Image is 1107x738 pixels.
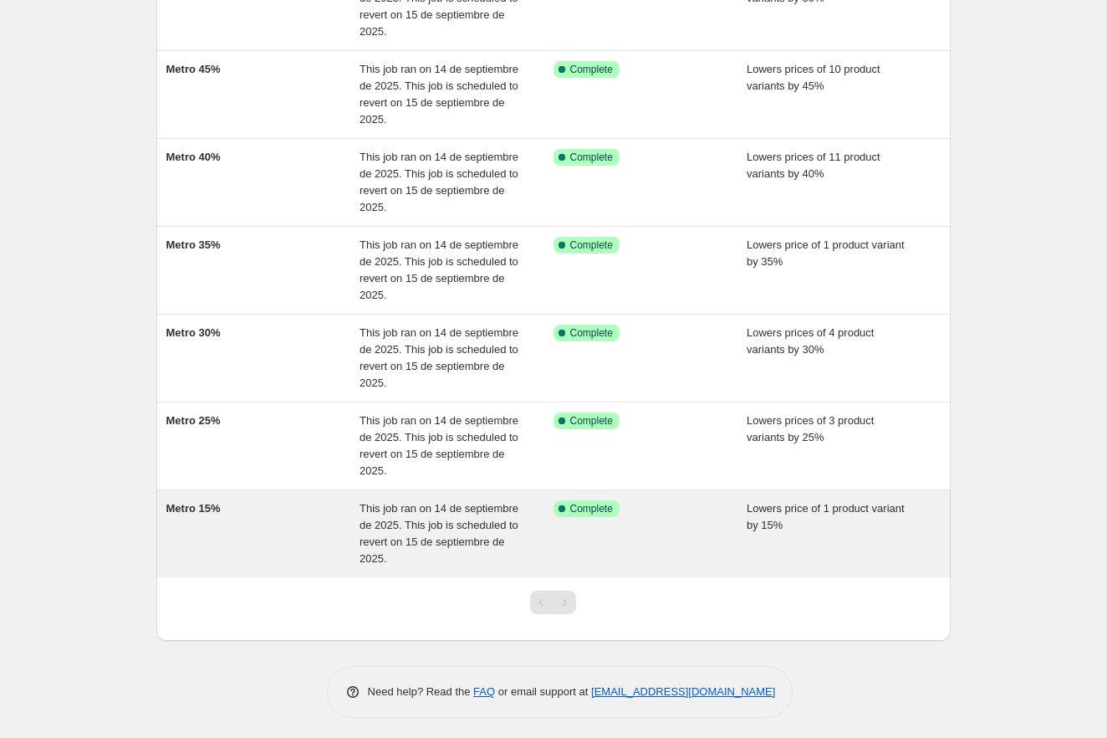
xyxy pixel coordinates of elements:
span: This job ran on 14 de septiembre de 2025. This job is scheduled to revert on 15 de septiembre de ... [360,414,518,477]
span: Complete [570,238,613,252]
span: This job ran on 14 de septiembre de 2025. This job is scheduled to revert on 15 de septiembre de ... [360,326,518,389]
span: Lowers prices of 10 product variants by 45% [747,63,880,92]
span: This job ran on 14 de septiembre de 2025. This job is scheduled to revert on 15 de septiembre de ... [360,502,518,565]
span: Complete [570,414,613,428]
a: FAQ [473,685,495,698]
span: Complete [570,502,613,515]
span: Complete [570,151,613,164]
span: Complete [570,326,613,340]
span: Lowers price of 1 product variant by 35% [747,238,905,268]
span: Metro 40% [166,151,221,163]
span: Metro 45% [166,63,221,75]
span: This job ran on 14 de septiembre de 2025. This job is scheduled to revert on 15 de septiembre de ... [360,151,518,213]
span: Lowers prices of 4 product variants by 30% [747,326,874,356]
nav: Pagination [530,591,576,614]
span: Metro 15% [166,502,221,515]
span: Lowers price of 1 product variant by 15% [747,502,905,531]
span: This job ran on 14 de septiembre de 2025. This job is scheduled to revert on 15 de septiembre de ... [360,238,518,301]
span: Lowers prices of 11 product variants by 40% [747,151,880,180]
span: Metro 25% [166,414,221,427]
a: [EMAIL_ADDRESS][DOMAIN_NAME] [591,685,775,698]
span: Metro 30% [166,326,221,339]
span: Complete [570,63,613,76]
span: Lowers prices of 3 product variants by 25% [747,414,874,443]
span: This job ran on 14 de septiembre de 2025. This job is scheduled to revert on 15 de septiembre de ... [360,63,518,126]
span: or email support at [495,685,591,698]
span: Need help? Read the [368,685,474,698]
span: Metro 35% [166,238,221,251]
